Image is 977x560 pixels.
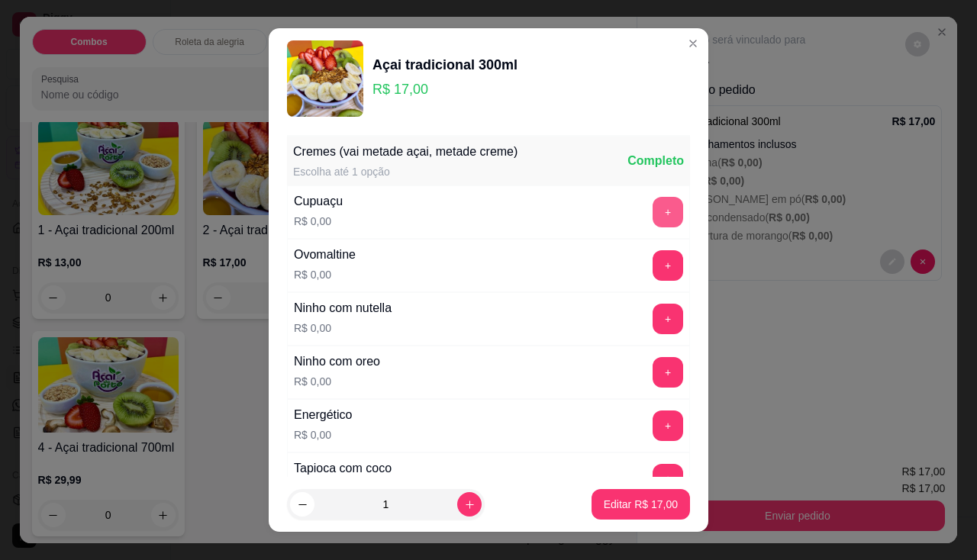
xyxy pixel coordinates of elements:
p: R$ 0,00 [294,214,343,229]
div: Completo [627,152,684,170]
p: R$ 0,00 [294,374,380,389]
button: add [653,357,683,388]
button: add [653,197,683,227]
p: R$ 0,00 [294,320,392,336]
p: R$ 17,00 [372,79,518,100]
div: Ninho com oreo [294,352,380,371]
div: Cremes (vai metade açai, metade creme) [293,143,518,161]
button: Editar R$ 17,00 [592,489,690,520]
p: R$ 0,00 [294,427,353,443]
button: Close [681,31,705,56]
button: add [653,410,683,441]
p: Editar R$ 17,00 [604,497,678,512]
div: Cupuaçu [294,192,343,211]
div: Tapioca com coco [294,459,392,478]
button: add [653,250,683,281]
p: R$ 0,00 [294,267,356,282]
button: add [653,464,683,494]
div: Energético [294,406,353,424]
div: Ovomaltine [294,246,356,264]
img: product-image [287,40,363,117]
div: Açai tradicional 300ml [372,54,518,76]
button: increase-product-quantity [457,492,482,517]
div: Escolha até 1 opção [293,164,518,179]
button: decrease-product-quantity [290,492,314,517]
button: add [653,304,683,334]
div: Ninho com nutella [294,299,392,317]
